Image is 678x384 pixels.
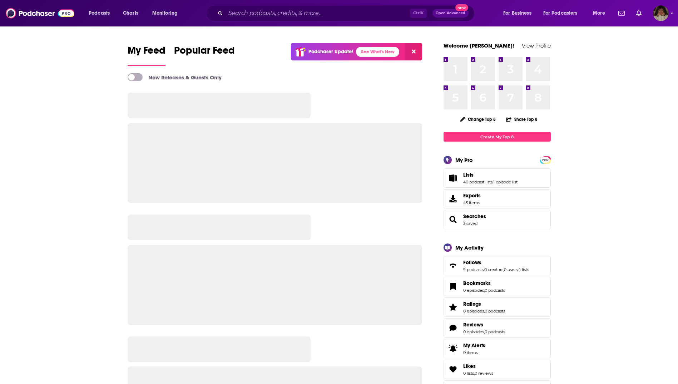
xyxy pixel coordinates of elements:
span: My Feed [128,44,165,61]
a: 0 reviews [475,371,493,376]
a: 0 lists [463,371,474,376]
span: More [593,8,605,18]
a: Show notifications dropdown [615,7,628,19]
p: Podchaser Update! [308,49,353,55]
a: 0 episodes [463,309,484,314]
span: Ratings [463,301,481,307]
img: User Profile [653,5,669,21]
a: Searches [463,213,486,220]
a: New Releases & Guests Only [128,73,222,81]
span: My Alerts [463,342,485,349]
a: Bookmarks [446,281,460,291]
div: Search podcasts, credits, & more... [213,5,481,21]
button: Share Top 8 [506,112,538,126]
a: Ratings [463,301,505,307]
button: open menu [498,8,540,19]
a: See What's New [356,47,399,57]
span: Searches [444,210,551,229]
a: 0 podcasts [485,288,505,293]
span: Logged in as angelport [653,5,669,21]
a: Reviews [463,321,505,328]
span: Exports [446,194,460,204]
a: Exports [444,189,551,208]
a: Charts [118,8,143,19]
a: 0 creators [484,267,503,272]
span: For Podcasters [543,8,578,18]
span: Bookmarks [463,280,491,286]
span: Charts [123,8,138,18]
span: Monitoring [152,8,178,18]
a: 3 saved [463,221,477,226]
button: open menu [147,8,187,19]
span: , [493,179,493,184]
a: My Feed [128,44,165,66]
span: Follows [463,259,481,266]
span: Lists [444,168,551,188]
span: For Business [503,8,531,18]
a: 0 podcasts [485,309,505,314]
button: Change Top 8 [456,115,500,124]
input: Search podcasts, credits, & more... [226,8,410,19]
a: Ratings [446,302,460,312]
span: PRO [541,157,550,163]
a: Lists [446,173,460,183]
a: Create My Top 8 [444,132,551,142]
span: Likes [444,360,551,379]
img: Podchaser - Follow, Share and Rate Podcasts [6,6,74,20]
span: Ratings [444,297,551,317]
button: Show profile menu [653,5,669,21]
span: , [484,267,484,272]
a: Lists [463,172,518,178]
span: New [455,4,468,11]
span: Exports [463,192,481,199]
a: 0 episodes [463,288,484,293]
span: Likes [463,363,476,369]
a: 4 lists [518,267,529,272]
a: Bookmarks [463,280,505,286]
button: open menu [539,8,588,19]
span: My Alerts [446,344,460,354]
span: , [518,267,518,272]
a: Welcome [PERSON_NAME]! [444,42,514,49]
div: My Pro [455,157,473,163]
a: Follows [463,259,529,266]
a: 0 podcasts [485,329,505,334]
span: 0 items [463,350,485,355]
a: My Alerts [444,339,551,358]
a: 9 podcasts [463,267,484,272]
a: Follows [446,261,460,271]
span: Podcasts [89,8,110,18]
button: Open AdvancedNew [432,9,469,18]
span: Reviews [463,321,483,328]
a: 40 podcast lists [463,179,493,184]
button: open menu [84,8,119,19]
span: Reviews [444,318,551,338]
span: , [503,267,504,272]
a: 1 episode list [493,179,518,184]
a: Likes [446,364,460,374]
span: Lists [463,172,474,178]
a: 0 episodes [463,329,484,334]
a: PRO [541,157,550,162]
span: Popular Feed [174,44,235,61]
button: open menu [588,8,614,19]
a: Reviews [446,323,460,333]
span: Bookmarks [444,277,551,296]
a: View Profile [522,42,551,49]
a: Show notifications dropdown [633,7,644,19]
span: 45 items [463,200,481,205]
a: Likes [463,363,493,369]
span: Open Advanced [436,11,465,15]
a: Searches [446,215,460,225]
a: 0 users [504,267,518,272]
div: My Activity [455,244,484,251]
a: Popular Feed [174,44,235,66]
span: Follows [444,256,551,275]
